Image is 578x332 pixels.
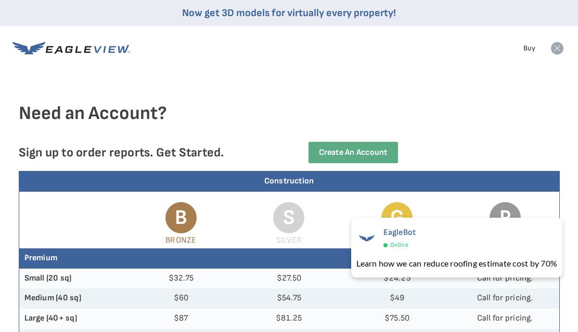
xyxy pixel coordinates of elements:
[19,309,127,329] th: Large (40+ sq)
[343,309,451,329] td: $75.50
[235,309,343,329] td: $81.25
[127,309,235,329] td: $87
[235,288,343,309] td: $54.75
[356,228,377,248] img: EagleBot
[19,171,559,192] div: Construction
[451,288,559,309] td: Call for pricing.
[276,235,302,245] span: Silver
[19,269,127,289] th: Small (20 sq)
[235,269,343,289] td: $27.50
[19,248,559,269] th: Premium
[19,145,273,160] p: Sign up to order reports. Get Started.
[343,288,451,309] td: $49
[390,240,408,251] span: Online
[309,142,398,163] a: Create an Account
[490,202,521,233] span: P
[523,42,535,55] a: Buy
[19,288,127,309] th: Medium (40 sq)
[165,202,197,233] span: B
[451,309,559,329] td: Call for pricing.
[343,269,451,289] td: $24.25
[381,202,413,233] span: G
[383,228,416,237] span: EagleBot
[19,102,560,142] h4: Need an Account?
[127,288,235,309] td: $60
[127,269,235,289] td: $32.75
[165,235,196,245] span: Bronze
[356,257,557,270] div: Learn how we can reduce roofing estimate cost by 70%
[182,7,396,19] a: Now get 3D models for virtually every property!
[273,202,304,233] span: S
